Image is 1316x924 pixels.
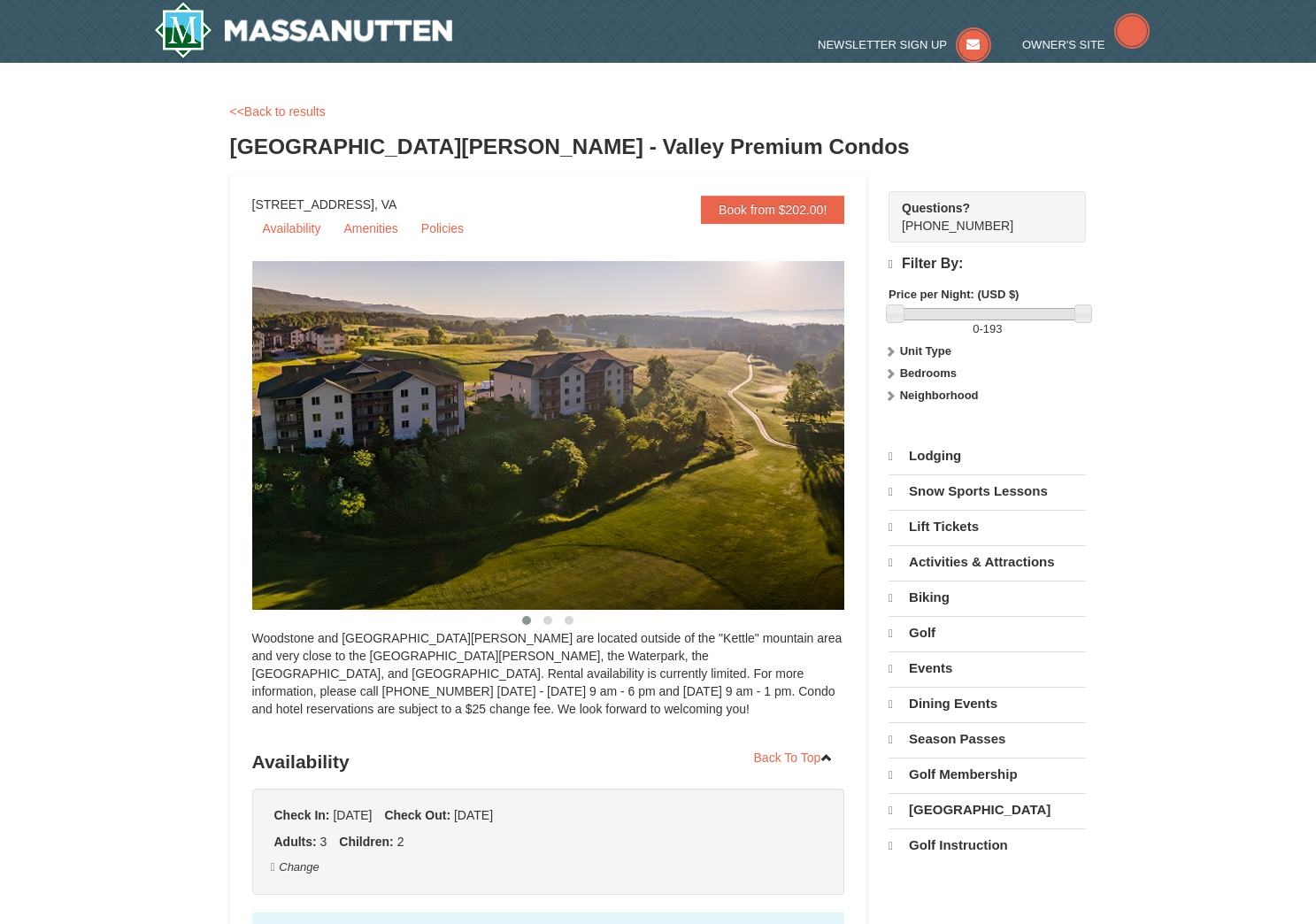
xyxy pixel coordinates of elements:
[889,758,1086,791] a: Golf Membership
[230,129,1087,165] h3: [GEOGRAPHIC_DATA][PERSON_NAME] - Valley Premium Condos
[973,322,979,335] span: 0
[889,474,1086,508] a: Snow Sports Lessons
[339,835,393,849] strong: Children:
[889,256,1086,273] h4: Filter By:
[154,2,453,58] img: Massanutten Resort Logo
[397,835,404,849] span: 2
[333,215,408,242] a: Amenities
[1022,38,1105,51] span: Owner's Site
[333,808,372,822] span: [DATE]
[889,651,1086,685] a: Events
[252,215,332,242] a: Availability
[252,629,845,735] div: Woodstone and [GEOGRAPHIC_DATA][PERSON_NAME] are located outside of the "Kettle" mountain area an...
[983,322,1003,335] span: 193
[818,38,947,51] span: Newsletter Sign Up
[889,288,1019,301] strong: Price per Night: (USD $)
[900,389,979,402] strong: Neighborhood
[902,201,970,215] strong: Questions?
[743,744,845,771] a: Back To Top
[701,196,844,224] a: Book from $202.00!
[274,835,317,849] strong: Adults:
[252,261,889,610] img: 19219041-4-ec11c166.jpg
[900,344,951,358] strong: Unit Type
[454,808,493,822] span: [DATE]
[889,722,1086,756] a: Season Passes
[818,38,991,51] a: Newsletter Sign Up
[889,828,1086,862] a: Golf Instruction
[320,835,327,849] span: 3
[900,366,957,380] strong: Bedrooms
[889,687,1086,720] a: Dining Events
[889,581,1086,614] a: Biking
[1022,38,1150,51] a: Owner's Site
[889,545,1086,579] a: Activities & Attractions
[230,104,326,119] a: <<Back to results
[889,616,1086,650] a: Golf
[270,858,320,877] button: Change
[902,199,1054,233] span: [PHONE_NUMBER]
[252,744,845,780] h3: Availability
[384,808,450,822] strong: Check Out:
[274,808,330,822] strong: Check In:
[889,320,1086,338] label: -
[889,440,1086,473] a: Lodging
[154,2,453,58] a: Massanutten Resort
[411,215,474,242] a: Policies
[889,793,1086,827] a: [GEOGRAPHIC_DATA]
[889,510,1086,543] a: Lift Tickets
